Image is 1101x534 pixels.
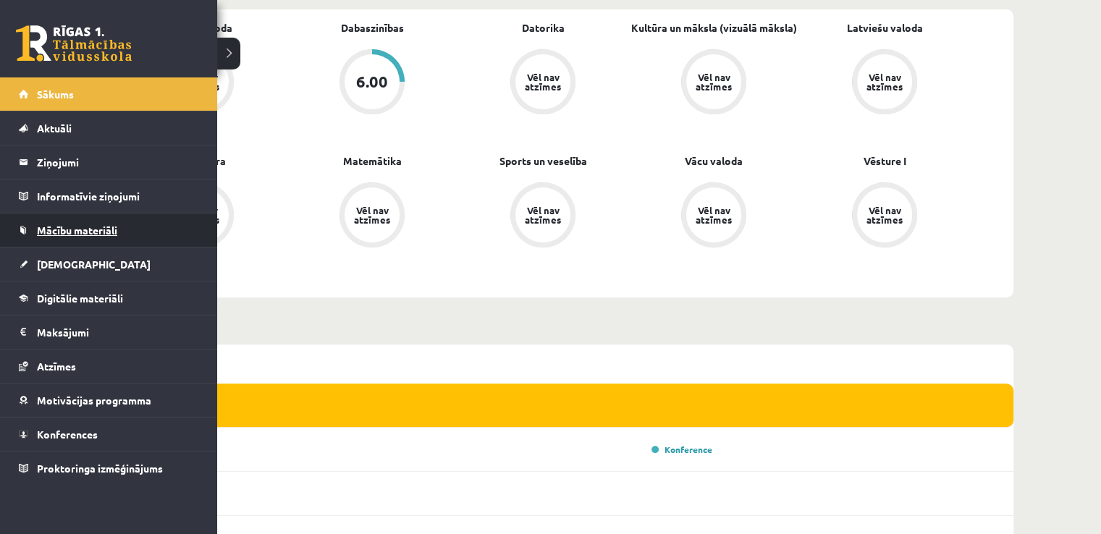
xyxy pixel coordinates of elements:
div: Vēl nav atzīmes [864,72,905,91]
a: Informatīvie ziņojumi [19,179,199,213]
div: (08.09 - 14.09) [87,344,1013,383]
a: Latviešu valoda [847,20,923,35]
div: 6.00 [356,74,388,90]
div: Vēl nav atzīmes [693,72,734,91]
span: Digitālie materiāli [37,292,123,305]
span: Sākums [37,88,74,101]
span: Atzīmes [37,360,76,373]
a: Motivācijas programma [19,383,199,417]
p: Nedēļa [93,316,1008,336]
span: [DEMOGRAPHIC_DATA] [37,258,151,271]
div: Vēl nav atzīmes [523,72,563,91]
a: Vēl nav atzīmes [457,49,628,117]
div: Vēl nav atzīmes [693,205,734,224]
legend: Informatīvie ziņojumi [37,179,199,213]
a: Vēl nav atzīmes [799,49,970,117]
a: Sports un veselība [499,153,587,169]
div: Vēl nav atzīmes [523,205,563,224]
span: Konferences [37,428,98,441]
a: Sākums [19,77,199,111]
a: Maksājumi [19,315,199,349]
a: Atzīmes [19,349,199,383]
div: Vēl nav atzīmes [352,205,392,224]
a: Kultūra un māksla (vizuālā māksla) [631,20,797,35]
span: Aktuāli [37,122,72,135]
a: Vēl nav atzīmes [799,182,970,250]
a: Vēl nav atzīmes [628,182,799,250]
a: Vēl nav atzīmes [457,182,628,250]
a: Mācību materiāli [19,213,199,247]
a: Vācu valoda [685,153,743,169]
a: Matemātika [343,153,402,169]
div: Vēl nav atzīmes [864,205,905,224]
span: Proktoringa izmēģinājums [37,462,163,475]
a: Ziņojumi [19,145,199,179]
a: Proktoringa izmēģinājums [19,452,199,485]
a: Vēl nav atzīmes [628,49,799,117]
legend: Ziņojumi [37,145,199,179]
a: Vēsture I [864,153,906,169]
a: Datorika [522,20,565,35]
a: Digitālie materiāli [19,281,199,315]
span: Motivācijas programma [37,394,151,407]
a: Dabaszinības [341,20,404,35]
a: Konferences [19,418,199,451]
a: Vēl nav atzīmes [287,182,457,250]
span: Mācību materiāli [37,224,117,237]
a: Konference [651,444,712,455]
a: 6.00 [287,49,457,117]
a: Rīgas 1. Tālmācības vidusskola [16,25,132,62]
legend: Maksājumi [37,315,199,349]
a: [DEMOGRAPHIC_DATA] [19,247,199,281]
a: Aktuāli [19,111,199,145]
